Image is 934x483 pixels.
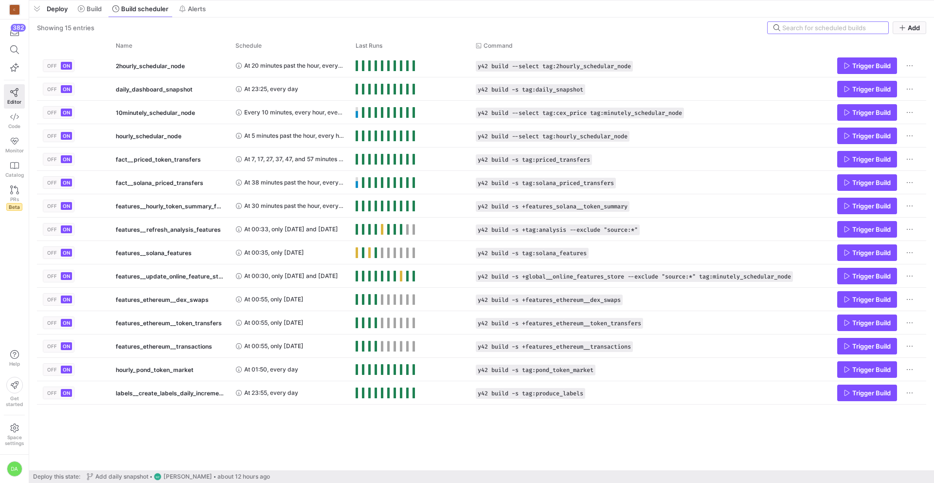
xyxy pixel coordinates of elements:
[37,148,926,171] div: Press SPACE to select this row.
[852,62,891,70] span: Trigger Build
[63,203,70,209] span: ON
[63,390,70,396] span: ON
[63,226,70,232] span: ON
[37,381,926,405] div: Press SPACE to select this row.
[837,174,897,191] button: Trigger Build
[4,1,25,18] a: C
[116,78,193,101] span: daily_dashboard_snapshot
[63,320,70,326] span: ON
[478,273,791,280] span: y42 build -s +global__online_features_store --exclude "source:*" tag:minutely_schedular_node
[852,132,891,140] span: Trigger Build
[87,5,102,13] span: Build
[11,24,26,32] div: 382
[244,334,304,357] span: At 00:55, only [DATE]
[852,179,891,186] span: Trigger Build
[244,171,344,194] span: At 38 minutes past the hour, every hour, every day
[95,473,148,480] span: Add daily snapshot
[188,5,206,13] span: Alerts
[84,470,272,483] button: Add daily snapshotWZ[PERSON_NAME]about 12 hours ago
[47,343,57,349] span: OFF
[5,172,24,178] span: Catalog
[116,125,181,148] span: hourly_schedular_node
[478,250,587,257] span: y42 build -s tag:solana_features
[837,244,897,261] button: Trigger Build
[837,104,897,121] button: Trigger Build
[782,24,882,32] input: Search for scheduled builds
[116,358,194,381] span: hourly_pond_token_market
[478,203,628,210] span: y42 build -s +features_solana__token_summary
[47,156,57,162] span: OFF
[852,272,891,280] span: Trigger Build
[852,85,891,93] span: Trigger Build
[116,335,212,358] span: features_ethereum__transactions
[478,133,628,140] span: y42 build --select tag:hourly_schedular_node
[235,42,262,49] span: Schedule
[63,180,70,186] span: ON
[478,297,621,303] span: y42 build -s +features_ethereum__dex_swaps
[852,296,891,303] span: Trigger Build
[4,23,25,41] button: 382
[116,55,185,77] span: 2hourly_schedular_node
[852,109,891,116] span: Trigger Build
[37,124,926,148] div: Press SPACE to select this row.
[837,361,897,378] button: Trigger Build
[116,382,224,405] span: labels__create_labels_daily_incremental
[484,42,513,49] span: Command
[47,86,57,92] span: OFF
[175,0,210,17] button: Alerts
[4,84,25,109] a: Editor
[4,157,25,182] a: Catalog
[837,338,897,354] button: Trigger Build
[4,419,25,450] a: Spacesettings
[47,133,57,139] span: OFF
[4,459,25,479] button: DA
[852,249,891,257] span: Trigger Build
[837,315,897,331] button: Trigger Build
[37,288,926,311] div: Press SPACE to select this row.
[73,0,106,17] button: Build
[244,218,338,241] span: At 00:33, only [DATE] and [DATE]
[116,42,132,49] span: Name
[154,473,162,481] div: WZ
[63,86,70,92] span: ON
[244,54,344,77] span: At 20 minutes past the hour, every 2 hours, every day
[7,99,21,105] span: Editor
[852,366,891,373] span: Trigger Build
[47,273,57,279] span: OFF
[852,342,891,350] span: Trigger Build
[63,273,70,279] span: ON
[244,77,298,100] span: At 23:25, every day
[47,226,57,232] span: OFF
[837,57,897,74] button: Trigger Build
[852,389,891,397] span: Trigger Build
[63,110,70,115] span: ON
[893,21,926,34] button: Add
[244,264,338,287] span: At 00:30, only [DATE] and [DATE]
[8,361,20,367] span: Help
[37,24,94,32] div: Showing 15 entries
[244,288,304,311] span: At 00:55, only [DATE]
[47,320,57,326] span: OFF
[837,81,897,97] button: Trigger Build
[478,390,583,397] span: y42 build -s tag:produce_labels
[244,241,304,264] span: At 00:35, only [DATE]
[478,320,641,327] span: y42 build -s +features_ethereum__token_transfers
[37,77,926,101] div: Press SPACE to select this row.
[63,133,70,139] span: ON
[7,461,22,477] div: DA
[37,171,926,194] div: Press SPACE to select this row.
[47,367,57,372] span: OFF
[5,148,24,153] span: Monitor
[47,390,57,396] span: OFF
[63,343,70,349] span: ON
[244,101,344,124] span: Every 10 minutes, every hour, every day
[37,334,926,358] div: Press SPACE to select this row.
[37,194,926,218] div: Press SPACE to select this row.
[116,101,195,124] span: 10minutely_schedular_node
[4,133,25,157] a: Monitor
[478,63,631,70] span: y42 build --select tag:2hourly_schedular_node
[47,203,57,209] span: OFF
[47,110,57,115] span: OFF
[6,203,22,211] span: Beta
[63,297,70,302] span: ON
